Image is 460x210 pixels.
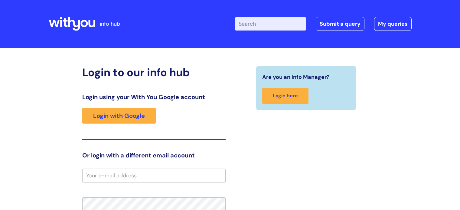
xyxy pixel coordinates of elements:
[100,19,120,29] p: info hub
[262,88,308,104] a: Login here
[82,66,226,79] h2: Login to our info hub
[262,72,330,82] span: Are you an Info Manager?
[82,108,156,124] a: Login with Google
[82,93,226,101] h3: Login using your With You Google account
[235,17,306,31] input: Search
[82,152,226,159] h3: Or login with a different email account
[316,17,364,31] a: Submit a query
[374,17,412,31] a: My queries
[82,169,226,183] input: Your e-mail address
